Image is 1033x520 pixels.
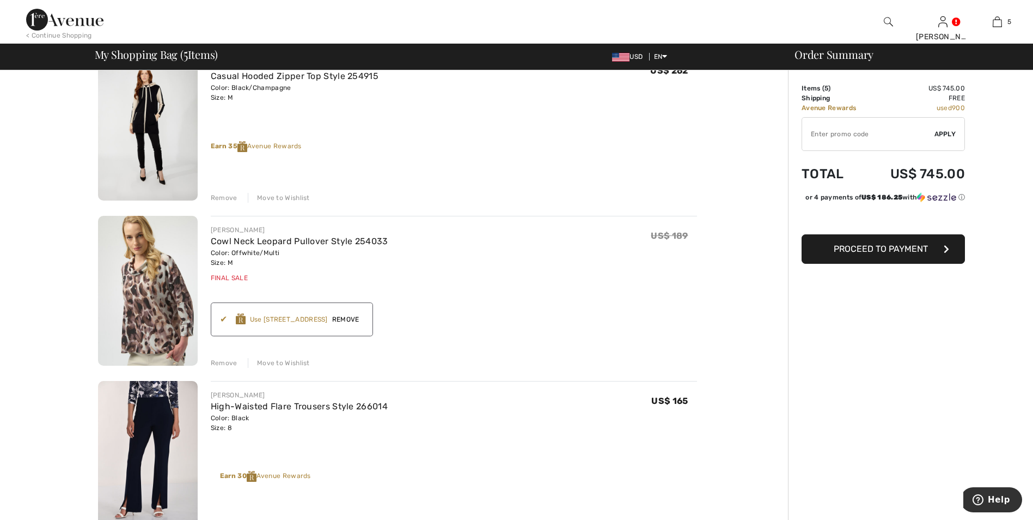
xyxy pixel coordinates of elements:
[237,141,247,152] img: Reward-Logo.svg
[952,104,965,112] span: 900
[211,358,237,368] div: Remove
[802,83,871,93] td: Items ( )
[211,141,697,152] div: Avenue Rewards
[651,231,688,241] span: US$ 189
[250,315,328,324] div: Use [STREET_ADDRESS]
[220,472,256,480] strong: Earn 30
[612,53,647,61] span: USD
[970,15,1024,28] a: 5
[938,15,948,28] img: My Info
[654,53,668,61] span: EN
[802,93,871,103] td: Shipping
[26,9,103,31] img: 1ère Avenue
[802,155,871,192] td: Total
[211,248,388,268] div: Color: Offwhite/Multi Size: M
[248,358,310,368] div: Move to Wishlist
[805,192,965,202] div: or 4 payments of with
[802,234,965,264] button: Proceed to Payment
[98,51,198,201] img: Casual Hooded Zipper Top Style 254915
[211,142,247,150] strong: Earn 35
[834,244,928,254] span: Proceed to Payment
[211,225,388,235] div: [PERSON_NAME]
[98,216,198,366] img: Cowl Neck Leopard Pullover Style 254033
[884,15,893,28] img: search the website
[95,49,218,60] span: My Shopping Bag ( Items)
[612,53,629,62] img: US Dollar
[802,118,934,150] input: Promo code
[211,71,378,81] a: Casual Hooded Zipper Top Style 254915
[917,192,956,202] img: Sezzle
[211,273,388,283] div: Final Sale
[236,313,246,324] img: Reward-Logo.svg
[871,83,965,93] td: US$ 745.00
[26,31,92,40] div: < Continue Shopping
[220,313,236,326] div: ✔
[871,103,965,113] td: used
[871,155,965,192] td: US$ 745.00
[993,15,1002,28] img: My Bag
[247,471,256,482] img: Reward-Logo.svg
[220,471,311,482] div: Avenue Rewards
[211,193,237,203] div: Remove
[781,49,1026,60] div: Order Summary
[916,31,969,43] div: [PERSON_NAME]
[938,16,948,27] a: Sign In
[211,236,388,246] a: Cowl Neck Leopard Pullover Style 254033
[211,83,378,102] div: Color: Black/Champagne Size: M
[802,206,965,231] iframe: PayPal-paypal
[328,315,364,324] span: Remove
[248,193,310,203] div: Move to Wishlist
[211,390,388,400] div: [PERSON_NAME]
[934,129,956,139] span: Apply
[871,93,965,103] td: Free
[650,65,688,76] span: US$ 262
[184,46,188,61] span: 5
[211,413,388,433] div: Color: Black Size: 8
[963,487,1022,515] iframe: Opens a widget where you can find more information
[802,192,965,206] div: or 4 payments ofUS$ 186.25withSezzle Click to learn more about Sezzle
[802,103,871,113] td: Avenue Rewards
[861,194,902,201] span: US$ 186.25
[824,84,828,92] span: 5
[211,401,388,412] a: High-Waisted Flare Trousers Style 266014
[651,396,688,406] span: US$ 165
[1007,17,1011,27] span: 5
